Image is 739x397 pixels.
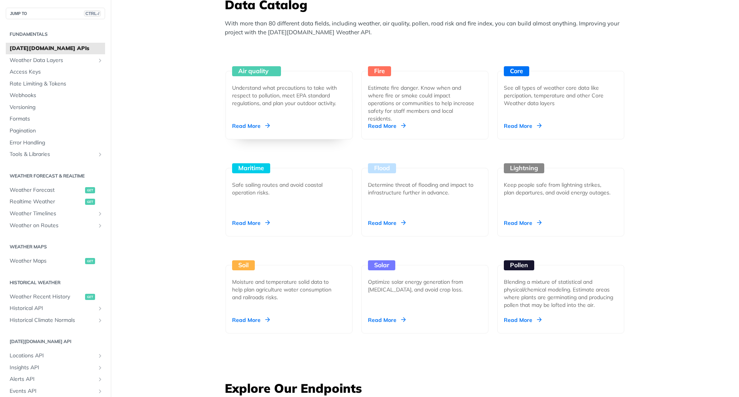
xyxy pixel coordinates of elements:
h2: Historical Weather [6,279,105,286]
div: Read More [232,316,270,324]
a: Locations APIShow subpages for Locations API [6,350,105,362]
span: CTRL-/ [84,10,101,17]
button: Show subpages for Events API [97,388,103,394]
a: Solar Optimize solar energy generation from [MEDICAL_DATA], and avoid crop loss. Read More [358,236,492,333]
span: Insights API [10,364,95,372]
span: Webhooks [10,92,103,99]
div: Moisture and temperature solid data to help plan agriculture water consumption and railroads risks. [232,278,340,301]
span: Historical Climate Normals [10,317,95,324]
div: Read More [368,316,406,324]
a: Versioning [6,102,105,113]
p: With more than 80 different data fields, including weather, air quality, pollen, road risk and fi... [225,19,629,37]
span: Weather Maps [10,257,83,265]
button: Show subpages for Insights API [97,365,103,371]
a: Rate Limiting & Tokens [6,78,105,90]
div: Read More [232,219,270,227]
a: Insights APIShow subpages for Insights API [6,362,105,374]
span: get [85,294,95,300]
a: Webhooks [6,90,105,101]
div: Determine threat of flooding and impact to infrastructure further in advance. [368,181,476,196]
div: Air quality [232,66,281,76]
button: Show subpages for Weather Timelines [97,211,103,217]
div: Soil [232,260,255,270]
a: Error Handling [6,137,105,149]
div: Read More [368,122,406,130]
div: Flood [368,163,396,173]
span: Weather Forecast [10,186,83,194]
button: Show subpages for Historical Climate Normals [97,317,103,323]
span: Pagination [10,127,103,135]
div: Read More [504,219,542,227]
div: Safe sailing routes and avoid coastal operation risks. [232,181,340,196]
div: Solar [368,260,395,270]
div: Understand what precautions to take with respect to pollution, meet EPA standard regulations, and... [232,84,340,107]
h2: Weather Maps [6,243,105,250]
span: Weather Timelines [10,210,95,218]
button: Show subpages for Historical API [97,305,103,312]
a: Tools & LibrariesShow subpages for Tools & Libraries [6,149,105,160]
a: Pagination [6,125,105,137]
a: Soil Moisture and temperature solid data to help plan agriculture water consumption and railroads... [222,236,356,333]
span: Error Handling [10,139,103,147]
div: Fire [368,66,391,76]
a: Weather Data LayersShow subpages for Weather Data Layers [6,55,105,66]
a: Realtime Weatherget [6,196,105,208]
div: Read More [368,219,406,227]
button: Show subpages for Weather Data Layers [97,57,103,64]
h2: Weather Forecast & realtime [6,173,105,179]
span: Historical API [10,305,95,312]
a: Weather TimelinesShow subpages for Weather Timelines [6,208,105,219]
h2: [DATE][DOMAIN_NAME] API [6,338,105,345]
span: Rate Limiting & Tokens [10,80,103,88]
div: Optimize solar energy generation from [MEDICAL_DATA], and avoid crop loss. [368,278,476,293]
span: Realtime Weather [10,198,83,206]
span: Versioning [10,104,103,111]
button: JUMP TOCTRL-/ [6,8,105,19]
div: Read More [504,316,542,324]
a: Events APIShow subpages for Events API [6,385,105,397]
a: Alerts APIShow subpages for Alerts API [6,374,105,385]
div: Read More [232,122,270,130]
a: Access Keys [6,66,105,78]
a: Historical Climate NormalsShow subpages for Historical Climate Normals [6,315,105,326]
a: Pollen Blending a mixture of statistical and physical/chemical modeling. Estimate areas where pla... [494,236,627,333]
span: get [85,199,95,205]
div: Keep people safe from lightning strikes, plan departures, and avoid energy outages. [504,181,612,196]
div: Maritime [232,163,270,173]
div: Blending a mixture of statistical and physical/chemical modeling. Estimate areas where plants are... [504,278,618,309]
span: Tools & Libraries [10,151,95,158]
span: get [85,187,95,193]
span: Weather on Routes [10,222,95,229]
div: See all types of weather core data like percipation, temperature and other Core Weather data layers [504,84,612,107]
a: Maritime Safe sailing routes and avoid coastal operation risks. Read More [222,139,356,236]
div: Core [504,66,529,76]
button: Show subpages for Tools & Libraries [97,151,103,157]
span: Weather Recent History [10,293,83,301]
span: Weather Data Layers [10,57,95,64]
a: Core See all types of weather core data like percipation, temperature and other Core Weather data... [494,42,627,139]
a: [DATE][DOMAIN_NAME] APIs [6,43,105,54]
a: Weather Recent Historyget [6,291,105,303]
a: Fire Estimate fire danger. Know when and where fire or smoke could impact operations or communiti... [358,42,492,139]
span: get [85,258,95,264]
button: Show subpages for Weather on Routes [97,223,103,229]
a: Formats [6,113,105,125]
h3: Explore Our Endpoints [225,380,625,397]
div: Estimate fire danger. Know when and where fire or smoke could impact operations or communities to... [368,84,476,122]
span: Access Keys [10,68,103,76]
div: Read More [504,122,542,130]
a: Lightning Keep people safe from lightning strikes, plan departures, and avoid energy outages. Rea... [494,139,627,236]
span: Alerts API [10,375,95,383]
span: Locations API [10,352,95,360]
button: Show subpages for Alerts API [97,376,103,382]
div: Lightning [504,163,544,173]
a: Weather Forecastget [6,184,105,196]
span: Formats [10,115,103,123]
a: Weather Mapsget [6,255,105,267]
div: Pollen [504,260,534,270]
a: Air quality Understand what precautions to take with respect to pollution, meet EPA standard regu... [222,42,356,139]
a: Flood Determine threat of flooding and impact to infrastructure further in advance. Read More [358,139,492,236]
a: Historical APIShow subpages for Historical API [6,303,105,314]
button: Show subpages for Locations API [97,353,103,359]
h2: Fundamentals [6,31,105,38]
